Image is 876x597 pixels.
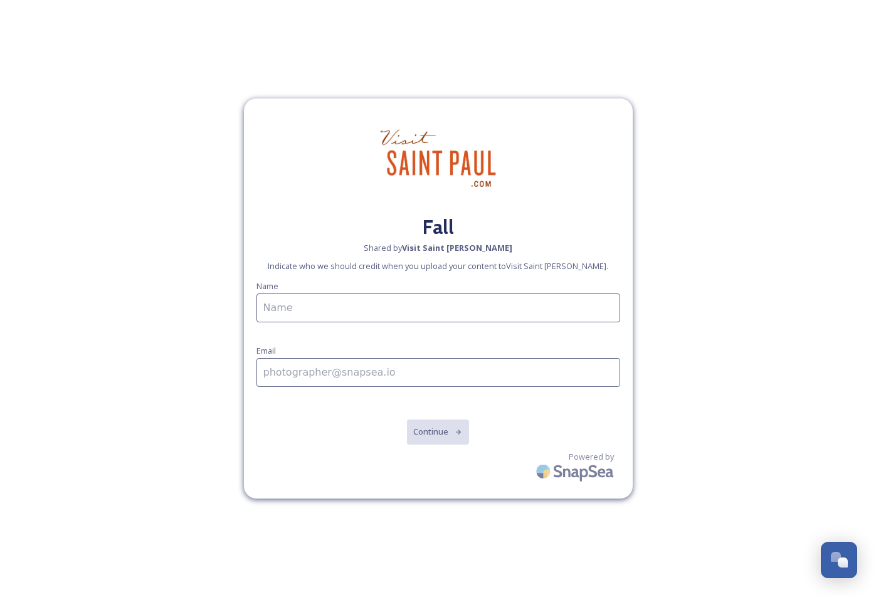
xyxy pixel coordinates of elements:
[256,280,278,292] span: Name
[364,242,512,254] span: Shared by
[532,457,620,486] img: SnapSea Logo
[256,358,620,387] input: photographer@snapsea.io
[569,451,614,463] span: Powered by
[407,420,469,444] button: Continue
[256,345,276,356] span: Email
[256,293,620,322] input: Name
[402,242,512,253] strong: Visit Saint [PERSON_NAME]
[376,111,501,206] img: visit_sp.jpg
[256,212,620,242] h2: Fall
[268,260,608,272] span: Indicate who we should credit when you upload your content to Visit Saint [PERSON_NAME] .
[821,542,857,578] button: Open Chat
